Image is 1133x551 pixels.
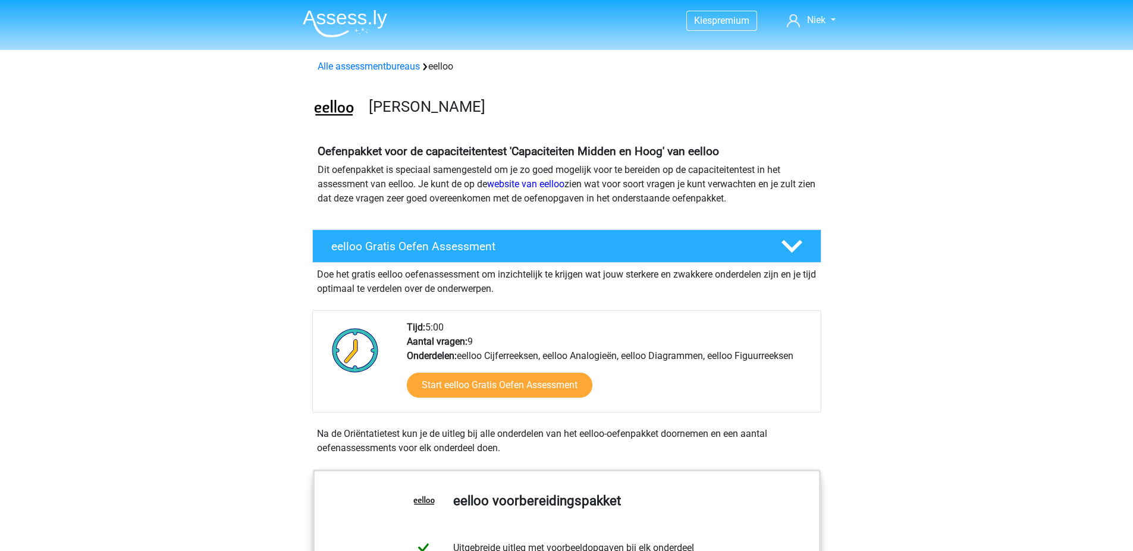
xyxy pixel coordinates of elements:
[807,14,826,26] span: Niek
[312,427,821,455] div: Na de Oriëntatietest kun je de uitleg bij alle onderdelen van het eelloo-oefenpakket doornemen en...
[313,88,355,130] img: eelloo.png
[407,322,425,333] b: Tijd:
[369,97,812,116] h3: [PERSON_NAME]
[407,336,467,347] b: Aantal vragen:
[407,350,457,361] b: Onderdelen:
[782,13,840,27] a: Niek
[398,320,820,412] div: 5:00 9 eelloo Cijferreeksen, eelloo Analogieën, eelloo Diagrammen, eelloo Figuurreeksen
[318,61,420,72] a: Alle assessmentbureaus
[687,12,757,29] a: Kiespremium
[487,178,564,190] a: website van eelloo
[307,229,826,263] a: eelloo Gratis Oefen Assessment
[318,144,719,158] b: Oefenpakket voor de capaciteitentest 'Capaciteiten Midden en Hoog' van eelloo
[331,240,762,253] h4: eelloo Gratis Oefen Assessment
[312,263,821,296] div: Doe het gratis eelloo oefenassessment om inzichtelijk te krijgen wat jouw sterkere en zwakkere on...
[325,320,385,380] img: Klok
[407,373,592,398] a: Start eelloo Gratis Oefen Assessment
[313,59,821,74] div: eelloo
[303,10,387,37] img: Assessly
[712,15,749,26] span: premium
[694,15,712,26] span: Kies
[318,163,816,206] p: Dit oefenpakket is speciaal samengesteld om je zo goed mogelijk voor te bereiden op de capaciteit...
